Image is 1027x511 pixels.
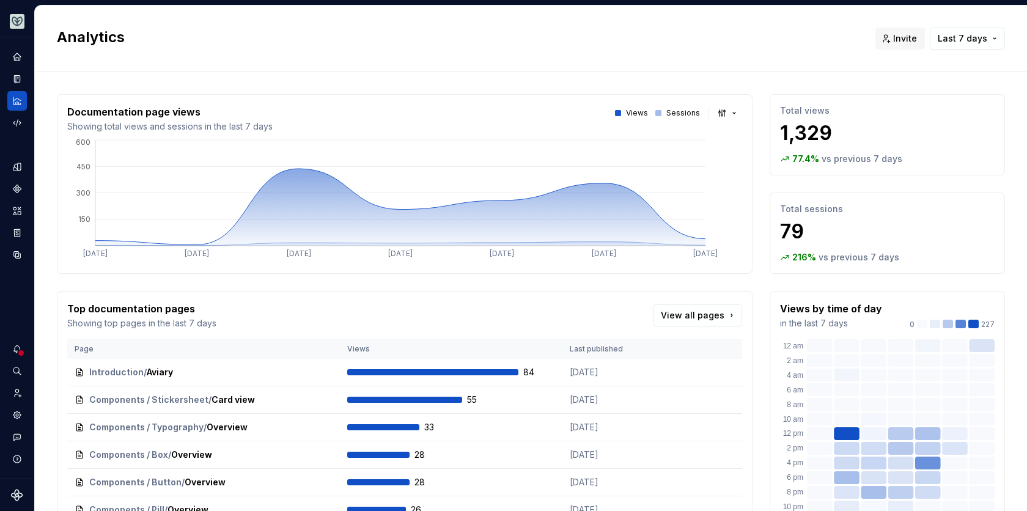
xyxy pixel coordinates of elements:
[208,394,212,406] span: /
[67,317,216,329] p: Showing top pages in the last 7 days
[168,449,171,461] span: /
[930,28,1005,50] button: Last 7 days
[212,394,255,406] span: Card view
[7,361,27,381] div: Search ⌘K
[570,421,661,433] p: [DATE]
[185,249,209,258] tspan: [DATE]
[780,317,882,329] p: in the last 7 days
[414,449,446,461] span: 28
[910,320,915,329] p: 0
[787,458,803,467] text: 4 pm
[787,400,803,408] text: 8 am
[7,157,27,177] a: Design tokens
[780,121,995,145] p: 1,329
[185,476,226,488] span: Overview
[76,188,90,197] tspan: 300
[388,249,413,258] tspan: [DATE]
[10,14,24,29] img: 256e2c79-9abd-4d59-8978-03feab5a3943.png
[7,201,27,221] a: Assets
[910,320,995,329] div: 227
[783,342,803,350] text: 12 am
[570,394,661,406] p: [DATE]
[467,394,499,406] span: 55
[570,366,661,378] p: [DATE]
[783,429,803,438] text: 12 pm
[7,427,27,447] button: Contact support
[783,414,803,423] text: 10 am
[787,488,803,496] text: 8 pm
[780,105,995,117] p: Total views
[182,476,185,488] span: /
[7,223,27,243] a: Storybook stories
[523,366,555,378] span: 84
[661,309,724,322] span: View all pages
[787,444,803,452] text: 2 pm
[424,421,456,433] span: 33
[780,219,995,244] p: 79
[562,339,669,359] th: Last published
[57,28,861,47] h2: Analytics
[792,251,816,263] p: 216 %
[570,476,661,488] p: [DATE]
[67,105,273,119] p: Documentation page views
[67,301,216,316] p: Top documentation pages
[204,421,207,433] span: /
[414,476,446,488] span: 28
[822,153,902,165] p: vs previous 7 days
[7,113,27,133] a: Code automation
[693,249,718,258] tspan: [DATE]
[792,153,819,165] p: 77.4 %
[67,339,340,359] th: Page
[875,28,925,50] button: Invite
[592,249,616,258] tspan: [DATE]
[7,339,27,359] button: Notifications
[76,162,90,171] tspan: 450
[144,366,147,378] span: /
[787,473,803,482] text: 6 pm
[7,245,27,265] a: Data sources
[207,421,248,433] span: Overview
[626,108,648,118] p: Views
[666,108,700,118] p: Sessions
[780,301,882,316] p: Views by time of day
[819,251,899,263] p: vs previous 7 days
[89,476,182,488] span: Components / Button
[76,138,90,147] tspan: 600
[7,179,27,199] a: Components
[7,91,27,111] a: Analytics
[89,366,144,378] span: Introduction
[83,249,108,258] tspan: [DATE]
[171,449,212,461] span: Overview
[11,489,23,501] svg: Supernova Logo
[787,385,803,394] text: 6 am
[570,449,661,461] p: [DATE]
[89,449,168,461] span: Components / Box
[67,120,273,133] p: Showing total views and sessions in the last 7 days
[89,421,204,433] span: Components / Typography
[787,371,803,380] text: 4 am
[780,203,995,215] p: Total sessions
[783,502,803,511] text: 10 pm
[340,339,563,359] th: Views
[7,405,27,425] a: Settings
[287,249,311,258] tspan: [DATE]
[490,249,514,258] tspan: [DATE]
[893,32,917,45] span: Invite
[7,47,27,67] a: Home
[78,215,90,224] tspan: 150
[89,394,208,406] span: Components / Stickersheet
[7,69,27,89] a: Documentation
